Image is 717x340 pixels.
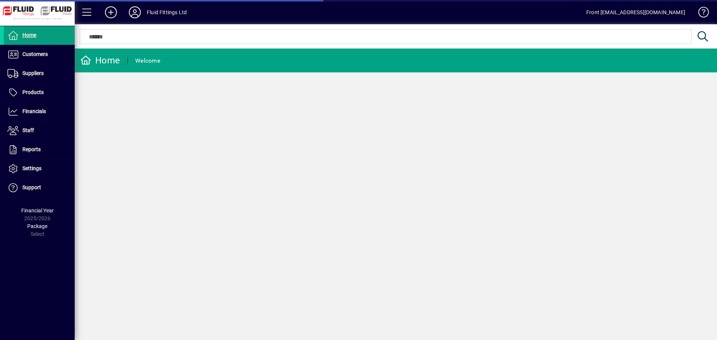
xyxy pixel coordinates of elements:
button: Profile [123,6,147,19]
a: Products [4,83,75,102]
span: Staff [22,127,34,133]
span: Customers [22,51,48,57]
span: Financial Year [21,208,54,213]
a: Staff [4,121,75,140]
a: Reports [4,140,75,159]
a: Suppliers [4,64,75,83]
span: Suppliers [22,70,44,76]
span: Package [27,223,47,229]
a: Support [4,178,75,197]
a: Knowledge Base [693,1,708,26]
a: Settings [4,159,75,178]
span: Support [22,184,41,190]
span: Products [22,89,44,95]
div: Front [EMAIL_ADDRESS][DOMAIN_NAME] [586,6,685,18]
span: Financials [22,108,46,114]
span: Reports [22,146,41,152]
a: Customers [4,45,75,64]
span: Settings [22,165,41,171]
span: Home [22,32,36,38]
a: Financials [4,102,75,121]
div: Home [80,54,120,66]
button: Add [99,6,123,19]
div: Fluid Fittings Ltd [147,6,187,18]
div: Welcome [135,55,160,67]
